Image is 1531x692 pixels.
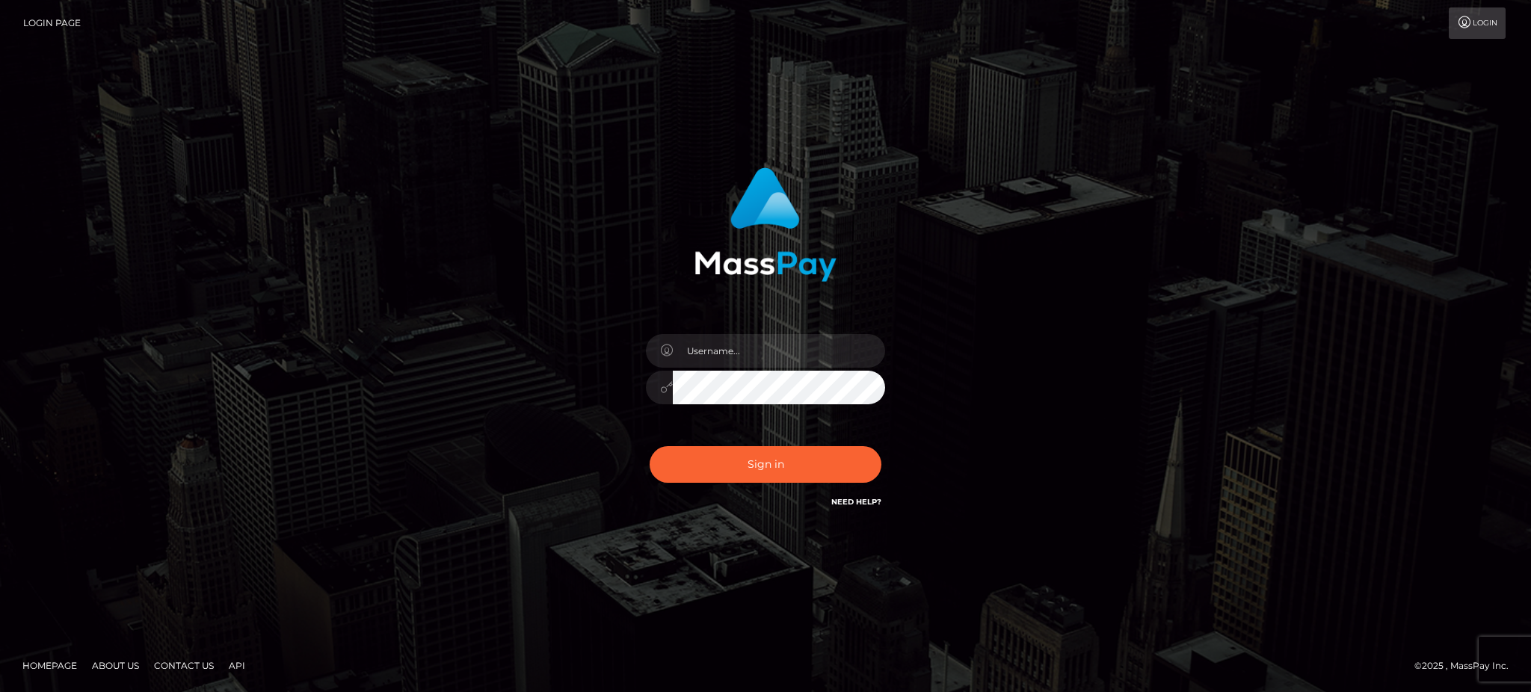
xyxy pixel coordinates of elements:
[1449,7,1506,39] a: Login
[673,334,885,368] input: Username...
[650,446,881,483] button: Sign in
[148,654,220,677] a: Contact Us
[831,497,881,507] a: Need Help?
[86,654,145,677] a: About Us
[16,654,83,677] a: Homepage
[1414,658,1520,674] div: © 2025 , MassPay Inc.
[23,7,81,39] a: Login Page
[694,167,837,282] img: MassPay Login
[223,654,251,677] a: API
